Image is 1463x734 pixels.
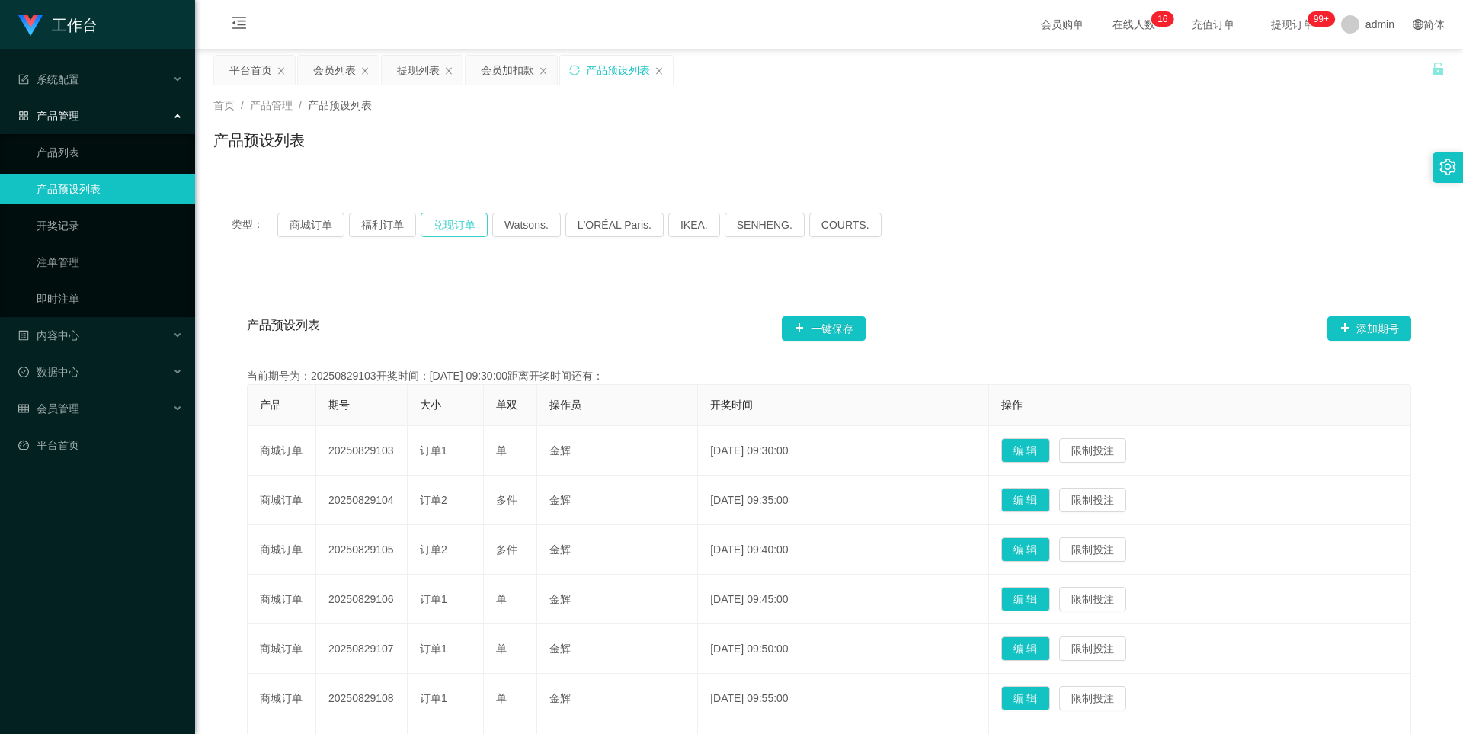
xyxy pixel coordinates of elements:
[496,543,517,556] span: 多件
[248,426,316,476] td: 商城订单
[360,66,370,75] i: 图标: close
[328,399,350,411] span: 期号
[1001,399,1023,411] span: 操作
[18,111,29,121] i: 图标: appstore-o
[316,674,408,723] td: 20250829108
[698,476,988,525] td: [DATE] 09:35:00
[537,624,698,674] td: 金辉
[420,494,447,506] span: 订单2
[277,66,286,75] i: 图标: close
[539,66,548,75] i: 图标: close
[1151,11,1173,27] sup: 16
[1105,19,1163,30] span: 在线人数
[1001,488,1050,512] button: 编 辑
[420,692,447,704] span: 订单1
[537,525,698,575] td: 金辉
[247,368,1411,384] div: 当前期号为：20250829103开奖时间：[DATE] 09:30:00距离开奖时间还有：
[247,316,320,341] span: 产品预设列表
[316,624,408,674] td: 20250829107
[213,129,305,152] h1: 产品预设列表
[496,593,507,605] span: 单
[1184,19,1242,30] span: 充值订单
[1001,636,1050,661] button: 编 辑
[420,643,447,655] span: 订单1
[492,213,561,237] button: Watsons.
[481,56,534,85] div: 会员加扣款
[18,73,79,85] span: 系统配置
[1308,11,1335,27] sup: 999
[1059,686,1126,710] button: 限制投注
[420,543,447,556] span: 订单2
[496,692,507,704] span: 单
[586,56,650,85] div: 产品预设列表
[698,674,988,723] td: [DATE] 09:55:00
[37,247,183,277] a: 注单管理
[18,366,79,378] span: 数据中心
[52,1,98,50] h1: 工作台
[725,213,805,237] button: SENHENG.
[1001,686,1050,710] button: 编 辑
[1059,537,1126,562] button: 限制投注
[698,426,988,476] td: [DATE] 09:30:00
[549,399,581,411] span: 操作员
[1327,316,1411,341] button: 图标: plus添加期号
[316,476,408,525] td: 20250829104
[698,575,988,624] td: [DATE] 09:45:00
[316,575,408,624] td: 20250829106
[1001,438,1050,463] button: 编 辑
[18,18,98,30] a: 工作台
[537,575,698,624] td: 金辉
[248,575,316,624] td: 商城订单
[18,367,29,377] i: 图标: check-circle-o
[698,525,988,575] td: [DATE] 09:40:00
[248,624,316,674] td: 商城订单
[250,99,293,111] span: 产品管理
[18,330,29,341] i: 图标: profile
[18,430,183,460] a: 图标: dashboard平台首页
[1263,19,1321,30] span: 提现订单
[37,284,183,314] a: 即时注单
[1431,62,1445,75] i: 图标: unlock
[37,210,183,241] a: 开奖记录
[1001,537,1050,562] button: 编 辑
[782,316,866,341] button: 图标: plus一键保存
[308,99,372,111] span: 产品预设列表
[1439,159,1456,175] i: 图标: setting
[1059,488,1126,512] button: 限制投注
[1001,587,1050,611] button: 编 辑
[1413,19,1423,30] i: 图标: global
[260,399,281,411] span: 产品
[213,1,265,50] i: 图标: menu-fold
[37,137,183,168] a: 产品列表
[496,643,507,655] span: 单
[710,399,753,411] span: 开奖时间
[496,494,517,506] span: 多件
[565,213,664,237] button: L'ORÉAL Paris.
[18,403,29,414] i: 图标: table
[809,213,882,237] button: COURTS.
[277,213,344,237] button: 商城订单
[397,56,440,85] div: 提现列表
[496,399,517,411] span: 单双
[420,444,447,457] span: 订单1
[248,674,316,723] td: 商城订单
[420,399,441,411] span: 大小
[18,402,79,415] span: 会员管理
[313,56,356,85] div: 会员列表
[1157,11,1163,27] p: 1
[248,525,316,575] td: 商城订单
[299,99,302,111] span: /
[241,99,244,111] span: /
[655,66,664,75] i: 图标: close
[229,56,272,85] div: 平台首页
[1059,636,1126,661] button: 限制投注
[316,426,408,476] td: 20250829103
[1059,438,1126,463] button: 限制投注
[668,213,720,237] button: IKEA.
[1059,587,1126,611] button: 限制投注
[421,213,488,237] button: 兑现订单
[537,674,698,723] td: 金辉
[18,110,79,122] span: 产品管理
[248,476,316,525] td: 商城订单
[213,99,235,111] span: 首页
